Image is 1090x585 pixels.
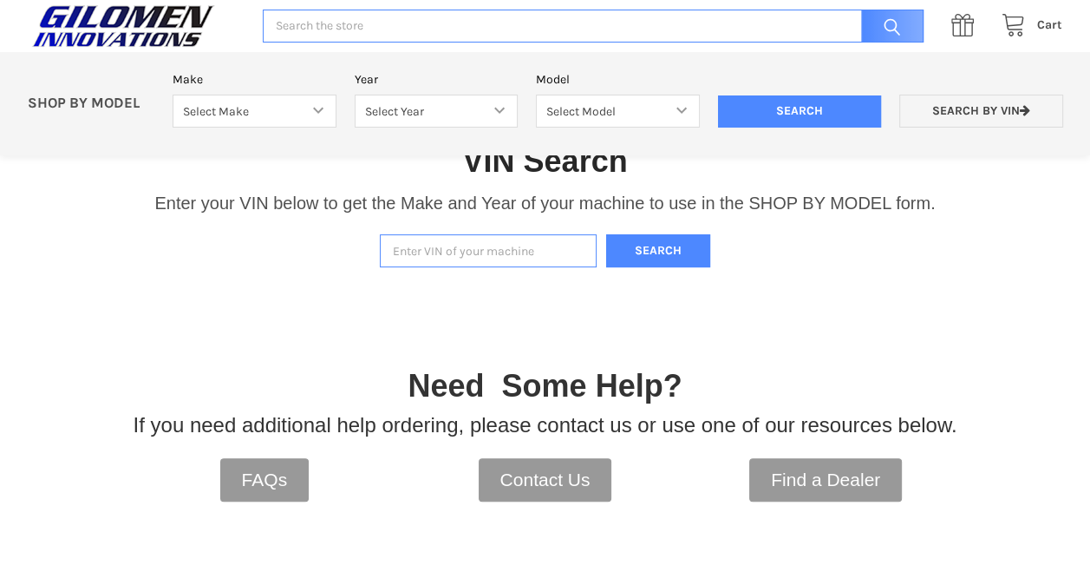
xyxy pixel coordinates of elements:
[899,95,1063,128] a: Search by VIN
[173,70,336,89] label: Make
[536,70,700,89] label: Model
[154,190,935,216] p: Enter your VIN below to get the Make and Year of your machine to use in the SHOP BY MODEL form.
[479,458,612,502] a: Contact Us
[852,10,924,43] input: Search
[355,70,519,89] label: Year
[28,4,219,48] img: GILOMEN INNOVATIONS
[749,458,902,502] a: Find a Dealer
[220,458,310,502] a: FAQs
[1037,17,1062,32] span: Cart
[992,15,1062,36] a: Cart
[462,141,627,181] h1: VIN Search
[134,410,957,441] p: If you need additional help ordering, please contact us or use one of our resources below.
[408,363,682,410] p: Need Some Help?
[263,10,924,43] input: Search the store
[28,4,245,48] a: GILOMEN INNOVATIONS
[606,234,710,268] button: Search
[718,95,882,128] input: Search
[380,234,597,268] input: Enter VIN of your machine
[18,95,164,113] p: SHOP BY MODEL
